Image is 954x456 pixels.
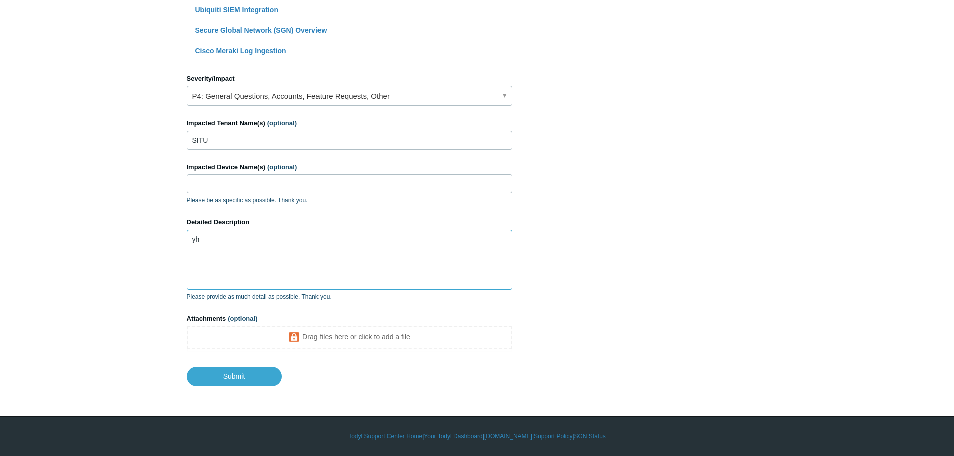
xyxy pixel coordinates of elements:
[267,119,297,127] span: (optional)
[348,432,422,441] a: Todyl Support Center Home
[187,162,512,172] label: Impacted Device Name(s)
[187,292,512,301] p: Please provide as much detail as possible. Thank you.
[267,163,297,171] span: (optional)
[195,6,278,14] a: Ubiquiti SIEM Integration
[228,315,257,322] span: (optional)
[187,196,512,205] p: Please be as specific as possible. Thank you.
[534,432,572,441] a: Support Policy
[195,47,286,55] a: Cisco Meraki Log Ingestion
[187,432,768,441] div: | | | |
[484,432,532,441] a: [DOMAIN_NAME]
[195,26,327,34] a: Secure Global Network (SGN) Overview
[574,432,606,441] a: SGN Status
[424,432,482,441] a: Your Todyl Dashboard
[187,314,512,324] label: Attachments
[187,74,512,84] label: Severity/Impact
[187,367,282,386] input: Submit
[187,86,512,106] a: P4: General Questions, Accounts, Feature Requests, Other
[187,217,512,227] label: Detailed Description
[187,118,512,128] label: Impacted Tenant Name(s)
